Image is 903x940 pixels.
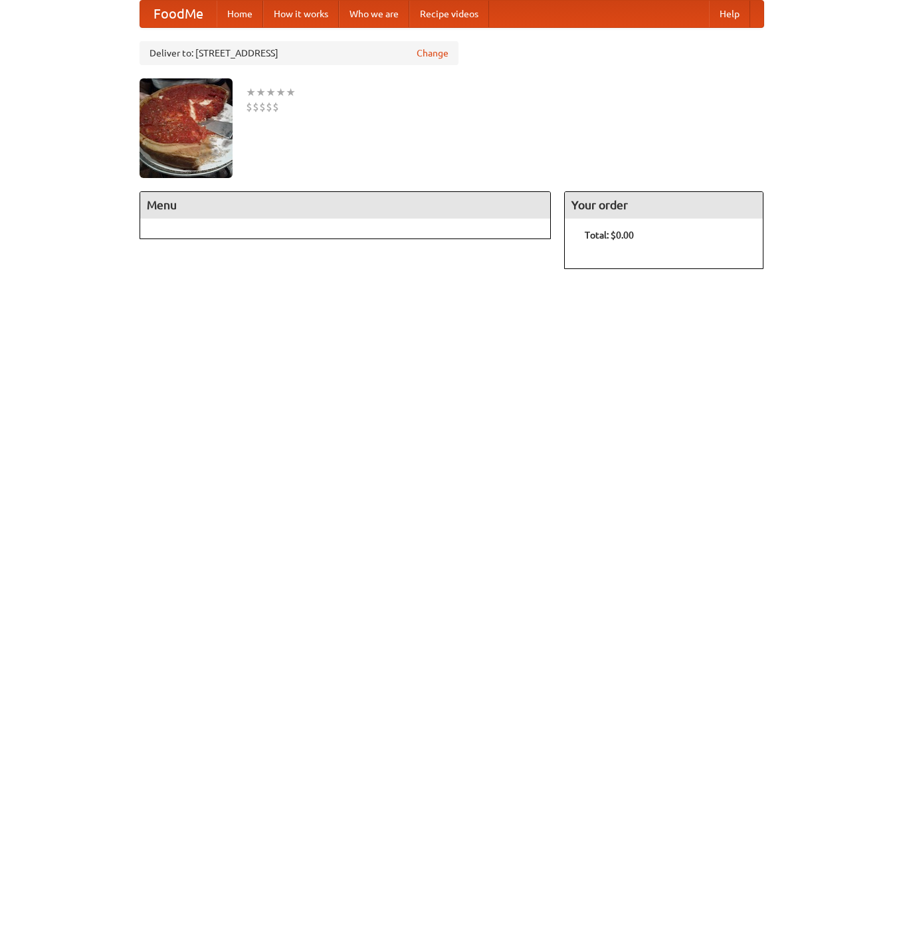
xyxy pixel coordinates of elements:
h4: Menu [140,192,551,219]
li: ★ [256,85,266,100]
a: FoodMe [140,1,217,27]
a: Home [217,1,263,27]
li: $ [266,100,272,114]
li: $ [272,100,279,114]
li: ★ [276,85,286,100]
a: How it works [263,1,339,27]
a: Recipe videos [409,1,489,27]
li: $ [259,100,266,114]
li: $ [252,100,259,114]
a: Change [417,47,449,60]
div: Deliver to: [STREET_ADDRESS] [140,41,458,65]
li: ★ [246,85,256,100]
li: ★ [286,85,296,100]
img: angular.jpg [140,78,233,178]
a: Who we are [339,1,409,27]
b: Total: $0.00 [585,230,634,240]
li: $ [246,100,252,114]
a: Help [709,1,750,27]
li: ★ [266,85,276,100]
h4: Your order [565,192,763,219]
